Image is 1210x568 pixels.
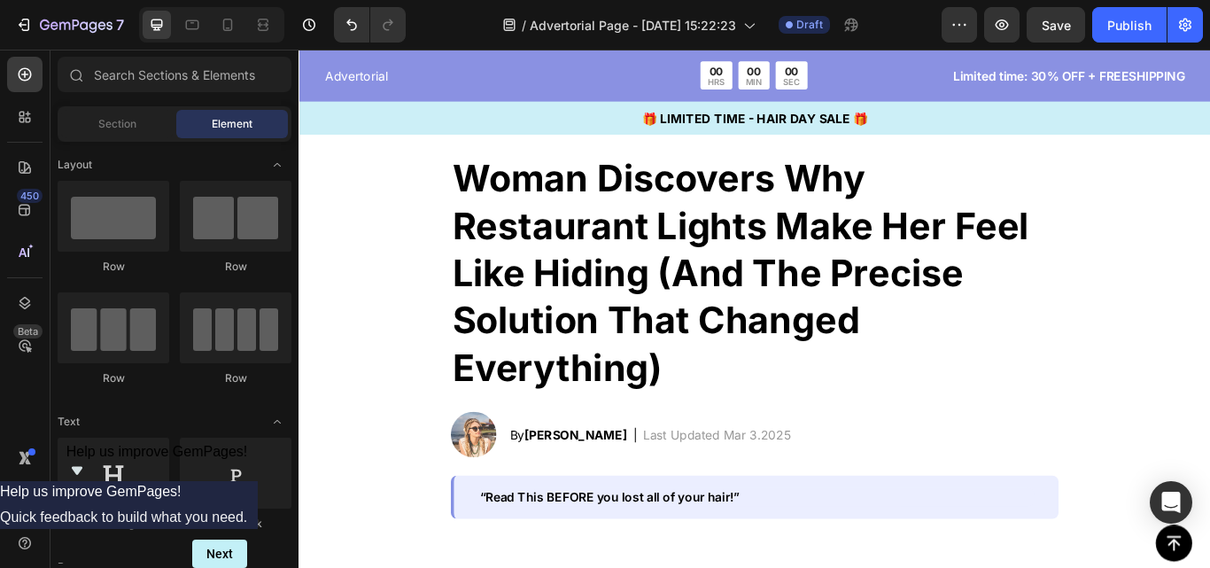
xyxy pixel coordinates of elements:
img: gempages_579762238080942676-1aab5cae-c6a5-4e6d-b02c-105417c42d49.png [177,423,230,476]
p: Limited time: 30% OFF + FREESHIPPING [703,20,1033,42]
p: 🎁 LIMITED TIME - HAIR DAY SALE 🎁 [2,70,1061,91]
div: Undo/Redo [334,7,406,43]
span: Element [212,116,252,132]
p: 7 [116,14,124,35]
button: Show survey - Help us improve GemPages! [66,444,248,481]
div: Row [58,259,169,275]
div: 450 [17,189,43,203]
p: Woman Discovers Why Restaurant Lights Make Her Feel Like Hiding (And The Precise Solution That Ch... [179,123,884,400]
p: | [390,439,394,460]
input: Search Sections & Elements [58,57,291,92]
button: 7 [7,7,132,43]
strong: [PERSON_NAME] [263,440,383,458]
p: “Read This BEFORE you lost all of your hair!” [211,513,856,532]
p: By [246,439,383,460]
span: Save [1042,18,1071,33]
span: Help us improve GemPages! [66,444,248,459]
iframe: Design area [299,50,1210,568]
div: Row [180,259,291,275]
div: Beta [13,324,43,338]
button: Save [1027,7,1085,43]
div: Open Intercom Messenger [1150,481,1192,524]
div: Row [180,370,291,386]
span: Text [58,414,80,430]
span: Toggle open [263,151,291,179]
span: Layout [58,157,92,173]
span: Draft [796,17,823,33]
div: Row [58,370,169,386]
div: Publish [1107,16,1152,35]
span: Section [98,116,136,132]
span: Advertorial Page - [DATE] 15:22:23 [530,16,736,35]
span: / [522,16,526,35]
h2: Rich Text Editor. Editing area: main [177,121,886,401]
span: Toggle open [263,408,291,436]
p: Last Updated Mar 3.2025 [401,439,574,460]
button: Publish [1092,7,1167,43]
